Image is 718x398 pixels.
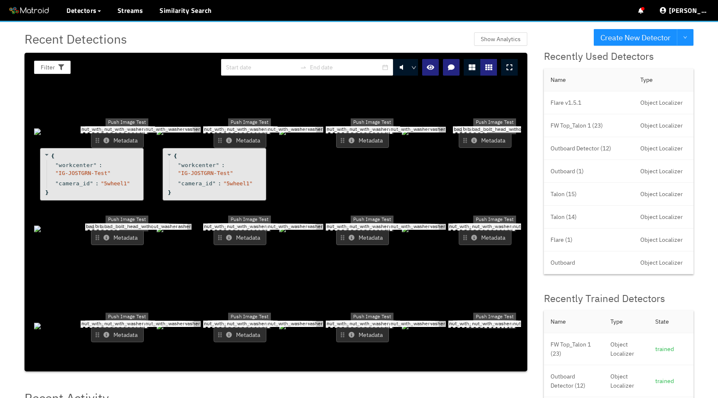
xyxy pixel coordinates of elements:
span: nut_with_washer [326,127,366,133]
button: Create New Detector [594,29,677,46]
span: nut_with_washer [390,127,430,133]
td: FW Top_Talon 1 (23) [544,333,604,365]
td: Flare v1.5.1 [544,91,634,114]
span: " IG-JOSTGRN-Test " [178,170,233,176]
div: Push Image Test [228,216,271,224]
span: nut_with_washer [349,127,389,133]
span: " IG-JOSTGRN-Test " [55,170,111,176]
button: down [677,29,693,46]
span: " [212,180,216,187]
td: Object Localizer [604,333,649,365]
span: nut_with_washer [203,127,244,133]
span: nut_with_washer [203,321,244,327]
span: nut_with_washer [471,321,512,327]
div: Recently Trained Detectors [544,291,693,307]
span: { [51,152,54,160]
td: Object Localizer [604,365,649,397]
span: nut_with_washer [448,224,489,230]
div: Recently Used Detectors [544,49,693,64]
button: Metadata [336,133,389,148]
span: nut_with_washer [203,224,244,230]
span: nut_with_washer [145,127,185,133]
span: : [221,161,225,169]
span: down [411,65,416,70]
div: Push Image Test [351,313,393,321]
span: " [178,162,181,168]
span: bad_bolt_head_without_washer [99,224,174,229]
span: nut_with_washer [267,321,308,327]
td: Object Localizer [634,206,693,228]
th: Name [544,310,604,333]
td: Object Localizer [634,91,693,114]
span: nut_with_washer [267,127,308,133]
a: Similarity Search [160,5,212,15]
span: to [300,64,307,71]
span: " [178,180,181,187]
th: Name [544,69,634,91]
span: nut_with_washer [81,127,121,133]
button: Filter [34,61,71,74]
td: Talon (14) [544,206,634,228]
span: Show Analytics [481,34,521,44]
span: nut_with_washer [326,321,366,327]
td: Outboard Detector (12) [544,137,634,160]
span: bad_bolt_head_without_washer [94,224,169,229]
span: Filter [41,63,55,72]
div: trained [655,344,687,354]
td: Object Localizer [634,137,693,160]
span: nut_with_washer [448,321,489,327]
span: nut_with_washer [226,127,267,133]
span: nut_with_washer [103,321,144,327]
td: Outboard Detector (12) [544,365,604,397]
button: Metadata [91,230,144,245]
span: nut_with_washer [512,224,553,230]
span: nut_with_washer [349,224,389,230]
td: Object Localizer [634,183,693,206]
button: Metadata [214,230,266,245]
button: Show Analytics [474,32,527,46]
span: bad_bolt_head_without_washer [462,126,537,132]
span: " 5wheel1 " [223,180,252,187]
input: Start date [226,63,297,72]
td: Outboard (1) [544,160,634,183]
span: : [96,179,99,187]
span: Create New Detector [600,32,671,44]
button: Metadata [459,230,511,245]
button: Metadata [91,327,144,342]
button: Metadata [336,327,389,342]
span: Detectors [66,5,97,15]
span: Recent Detections [25,29,127,49]
span: " [55,180,59,187]
span: workcenter [59,161,93,169]
span: bad_nut_without_washer [453,127,512,133]
div: Push Image Test [106,118,148,126]
div: trained [655,376,687,386]
td: Object Localizer [634,228,693,251]
button: Metadata [459,133,511,148]
div: Push Image Test [473,118,516,126]
span: nut_with_washer [145,321,185,327]
td: Object Localizer [634,114,693,137]
span: workcenter [181,161,216,169]
span: bad_nut_without_washer [85,224,145,230]
span: { [174,152,177,160]
td: Object Localizer [634,160,693,183]
input: End date [310,63,381,72]
span: camera_id [181,179,212,187]
td: Talon (15) [544,183,634,206]
th: State [649,310,693,333]
span: bad_bolt_head_without_washer [103,224,178,229]
span: down [683,35,687,40]
span: nut_with_washer [103,127,144,133]
td: FW Top_Talon 1 (23) [544,114,634,137]
a: Streams [118,5,143,15]
div: Push Image Test [106,216,148,224]
span: " [90,180,93,187]
span: " [55,162,59,168]
th: Type [604,310,649,333]
span: nut_with_washer [226,321,267,327]
button: Metadata [214,133,266,148]
span: bad_bolt_head_without_washer [467,127,541,133]
button: Metadata [214,327,266,342]
div: Push Image Test [351,216,393,224]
